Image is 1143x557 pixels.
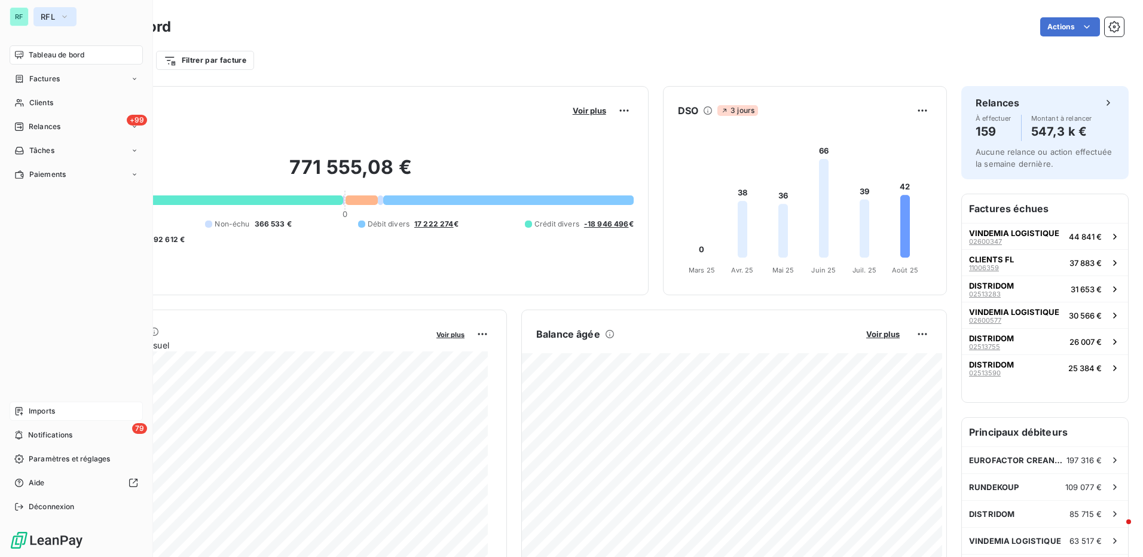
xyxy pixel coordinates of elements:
[414,219,459,229] span: €
[10,117,143,136] a: +99Relances
[1069,311,1102,320] span: 30 566 €
[969,264,999,272] tcxspan: Call 11006359 via 3CX
[1031,122,1092,141] h4: 547,3 k €
[969,290,1001,298] tcxspan: Call 02513283 via 3CX
[892,266,918,274] tspan: Août 25
[569,105,610,116] button: Voir plus
[772,266,794,274] tspan: Mai 25
[976,96,1019,110] h6: Relances
[436,330,464,339] span: Voir plus
[1069,258,1102,268] span: 37 883 €
[156,51,254,70] button: Filtrer par facture
[969,360,1014,369] span: DISTRIDOM
[10,69,143,88] a: Factures
[1068,363,1102,373] span: 25 384 €
[962,418,1128,446] h6: Principaux débiteurs
[1031,115,1092,122] span: Montant à relancer
[969,255,1014,264] span: CLIENTS FL
[852,266,876,274] tspan: Juil. 25
[29,50,84,60] span: Tableau de bord
[962,194,1128,223] h6: Factures échues
[41,12,55,22] span: RFL
[10,7,29,26] div: RF
[10,141,143,160] a: Tâches
[969,509,1014,519] span: DISTRIDOM
[127,115,147,126] span: +99
[976,147,1112,169] span: Aucune relance ou action effectuée la semaine dernière.
[10,165,143,184] a: Paiements
[1071,284,1102,294] span: 31 653 €
[573,106,606,115] span: Voir plus
[29,406,55,417] span: Imports
[969,455,1066,465] span: EUROFACTOR CREANCES
[29,74,60,84] span: Factures
[969,228,1059,238] span: VINDEMIA LOGISTIQUE
[811,266,836,274] tspan: Juin 25
[689,266,715,274] tspan: Mars 25
[1069,509,1102,519] span: 85 715 €
[962,223,1128,249] button: VINDEMIA LOGISTIQUE0260034744 841 €
[433,329,468,339] button: Voir plus
[976,122,1011,141] h4: 159
[10,45,143,65] a: Tableau de bord
[29,145,54,156] span: Tâches
[536,327,600,341] h6: Balance âgée
[534,219,579,229] span: Crédit divers
[68,339,428,351] span: Chiffre d'affaires mensuel
[969,333,1014,343] span: DISTRIDOM
[215,219,249,229] span: Non-échu
[10,531,84,550] img: Logo LeanPay
[969,482,1019,492] span: RUNDEKOUP
[962,354,1128,381] button: DISTRIDOM0251359025 384 €
[962,302,1128,328] button: VINDEMIA LOGISTIQUE0260057730 566 €
[969,316,1001,325] tcxspan: Call 02600577 via 3CX
[969,536,1061,546] span: VINDEMIA LOGISTIQUE
[10,449,143,469] a: Paramètres et réglages
[10,93,143,112] a: Clients
[1102,516,1131,545] iframe: Intercom live chat
[28,430,72,440] span: Notifications
[29,97,53,108] span: Clients
[414,219,454,228] tcxspan: Call 17 222 274 via 3CX
[717,105,758,116] span: 3 jours
[962,276,1128,302] button: DISTRIDOM0251328331 653 €
[962,328,1128,354] button: DISTRIDOM0251375526 007 €
[10,402,143,421] a: Imports
[10,473,143,492] a: Aide
[1069,536,1102,546] span: 63 517 €
[343,209,347,219] span: 0
[29,121,60,132] span: Relances
[976,115,1011,122] span: À effectuer
[969,342,1000,351] tcxspan: Call 02513755 via 3CX
[68,155,634,191] h2: 771 555,08 €
[962,249,1128,276] button: CLIENTS FL1100635937 883 €
[678,103,698,118] h6: DSO
[255,219,292,229] span: 366 533 €
[969,281,1014,290] span: DISTRIDOM
[969,307,1059,317] span: VINDEMIA LOGISTIQUE
[29,501,75,512] span: Déconnexion
[150,234,185,245] span: -92 612 €
[584,219,629,228] tcxspan: Call -18 946 496 via 3CX
[1069,337,1102,347] span: 26 007 €
[132,423,147,434] span: 79
[1066,455,1102,465] span: 197 316 €
[866,329,900,339] span: Voir plus
[731,266,753,274] tspan: Avr. 25
[584,219,634,229] span: €
[368,219,409,229] span: Débit divers
[1065,482,1102,492] span: 109 077 €
[1040,17,1100,36] button: Actions
[29,478,45,488] span: Aide
[863,329,903,339] button: Voir plus
[1069,232,1102,241] span: 44 841 €
[969,237,1002,246] tcxspan: Call 02600347 via 3CX
[29,169,66,180] span: Paiements
[969,369,1001,377] tcxspan: Call 02513590 via 3CX
[29,454,110,464] span: Paramètres et réglages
